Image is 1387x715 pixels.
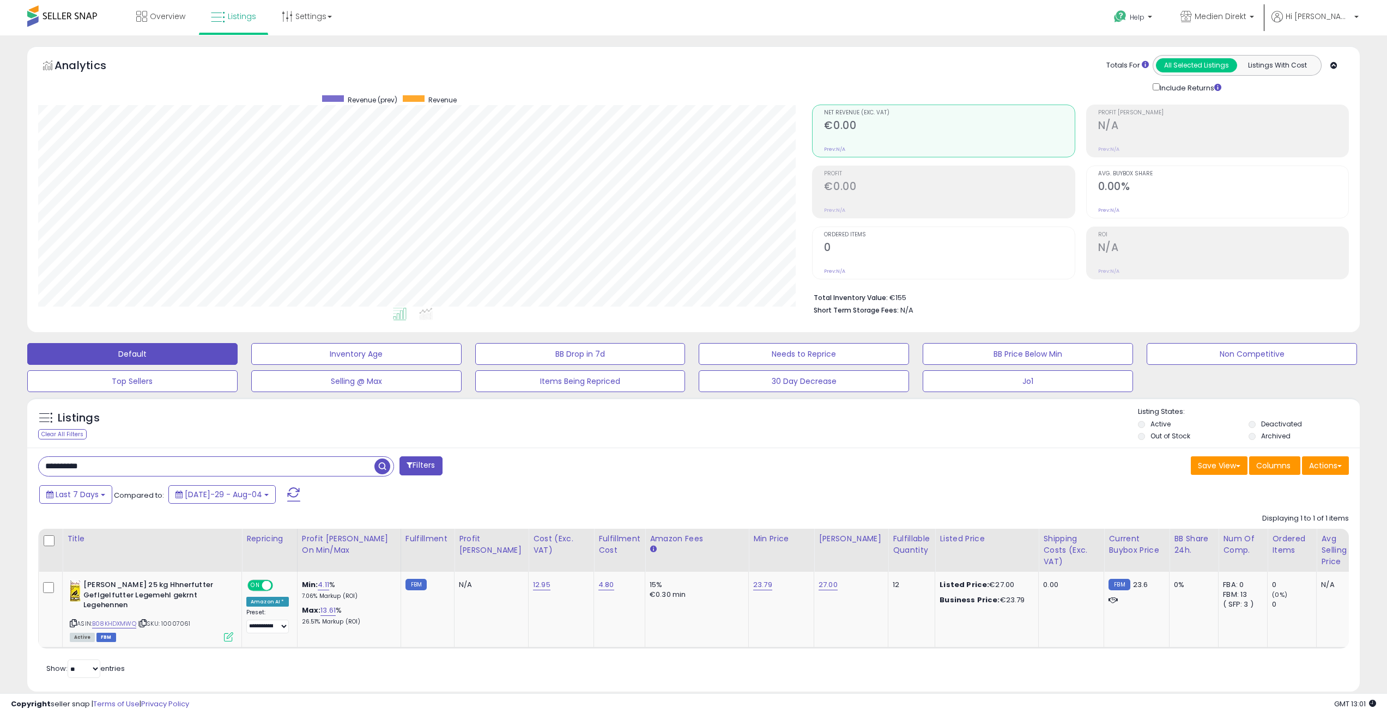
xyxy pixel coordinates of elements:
span: Last 7 Days [56,489,99,500]
span: Avg. Buybox Share [1098,171,1348,177]
span: Show: entries [46,663,125,674]
div: Displaying 1 to 1 of 1 items [1262,514,1349,524]
button: Columns [1249,456,1300,475]
span: [DATE]-29 - Aug-04 [185,489,262,500]
i: Get Help [1113,10,1127,23]
div: Amazon Fees [650,533,744,545]
h2: 0.00% [1098,180,1348,195]
div: seller snap | | [11,699,189,710]
div: Fulfillable Quantity [893,533,930,556]
li: €155 [814,290,1341,303]
span: ROI [1098,232,1348,238]
span: FBM [96,633,116,642]
div: Shipping Costs (Exc. VAT) [1043,533,1099,567]
th: The percentage added to the cost of goods (COGS) that forms the calculator for Min & Max prices. [297,529,401,572]
div: 12 [893,580,926,590]
small: FBM [405,579,427,590]
button: Needs to Reprice [699,343,909,365]
span: Ordered Items [824,232,1074,238]
strong: Copyright [11,699,51,709]
div: Min Price [753,533,809,545]
span: Revenue (prev) [348,95,397,105]
span: | SKU: 10007061 [138,619,191,628]
label: Archived [1261,431,1291,441]
div: 0 [1272,600,1316,609]
a: 23.79 [753,579,772,590]
div: Cost (Exc. VAT) [533,533,589,556]
label: Out of Stock [1150,431,1190,441]
span: OFF [271,581,289,590]
div: Totals For [1106,60,1149,71]
button: Default [27,343,238,365]
button: [DATE]-29 - Aug-04 [168,485,276,504]
span: Medien Direkt [1195,11,1246,22]
div: 15% [650,580,740,590]
div: Fulfillment Cost [598,533,640,556]
button: Save View [1191,456,1247,475]
div: Profit [PERSON_NAME] on Min/Max [302,533,396,556]
h2: 0 [824,241,1074,256]
span: Listings [228,11,256,22]
small: Prev: N/A [1098,268,1119,274]
label: Active [1150,419,1171,429]
a: 13.61 [320,605,336,616]
a: Help [1105,2,1163,35]
div: Include Returns [1144,81,1234,94]
button: 30 Day Decrease [699,370,909,392]
span: Overview [150,11,185,22]
small: FBM [1109,579,1130,590]
p: 26.51% Markup (ROI) [302,618,392,626]
button: Filters [399,456,442,475]
button: Top Sellers [27,370,238,392]
div: Fulfillment [405,533,450,545]
div: Preset: [246,609,289,633]
h5: Listings [58,411,100,426]
div: Clear All Filters [38,429,87,439]
b: Business Price: [940,595,1000,605]
button: BB Price Below Min [923,343,1133,365]
a: Privacy Policy [141,699,189,709]
h2: N/A [1098,119,1348,134]
h2: €0.00 [824,119,1074,134]
span: Net Revenue (Exc. VAT) [824,110,1074,116]
div: ASIN: [70,580,233,640]
div: ( SFP: 3 ) [1223,600,1259,609]
p: Listing States: [1138,407,1360,417]
a: Terms of Use [93,699,140,709]
h5: Analytics [54,58,128,76]
div: Title [67,533,237,545]
small: Amazon Fees. [650,545,656,554]
h2: €0.00 [824,180,1074,195]
a: 12.95 [533,579,550,590]
span: Columns [1256,460,1291,471]
div: FBM: 13 [1223,590,1259,600]
b: Max: [302,605,321,615]
label: Deactivated [1261,419,1302,429]
span: Compared to: [114,490,164,500]
span: N/A [900,305,913,315]
button: Listings With Cost [1237,58,1318,72]
b: [PERSON_NAME] 25 kg Hhnerfutter Geflgelfutter Legemehl gekrnt Legehennen [83,580,216,613]
span: Revenue [428,95,457,105]
span: 23.6 [1133,579,1148,590]
b: Short Term Storage Fees: [814,305,899,315]
span: ON [249,581,262,590]
div: % [302,606,392,626]
button: Items Being Repriced [475,370,686,392]
b: Listed Price: [940,579,989,590]
img: 41HIcVCCzEL._SL40_.jpg [70,580,81,602]
small: Prev: N/A [1098,207,1119,213]
div: Num of Comp. [1223,533,1263,556]
div: FBA: 0 [1223,580,1259,590]
div: [PERSON_NAME] [819,533,883,545]
button: Inventory Age [251,343,462,365]
a: B08KHDXMWQ [92,619,136,628]
div: 0 [1272,580,1316,590]
div: Current Buybox Price [1109,533,1165,556]
div: Avg Selling Price [1321,533,1361,567]
button: Last 7 Days [39,485,112,504]
small: Prev: N/A [824,207,845,213]
div: Amazon AI * [246,597,289,607]
button: Selling @ Max [251,370,462,392]
div: % [302,580,392,600]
